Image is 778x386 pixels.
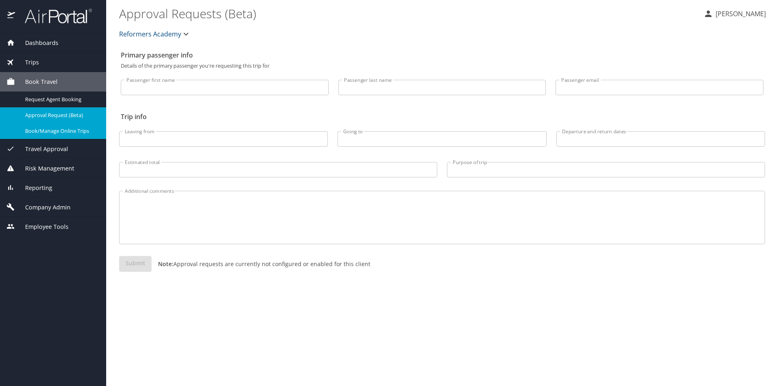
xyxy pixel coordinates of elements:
[15,145,68,154] span: Travel Approval
[121,110,763,123] h2: Trip info
[121,63,763,68] p: Details of the primary passenger you're requesting this trip for
[15,38,58,47] span: Dashboards
[116,26,194,42] button: Reformers Academy
[15,203,71,212] span: Company Admin
[700,6,769,21] button: [PERSON_NAME]
[713,9,766,19] p: [PERSON_NAME]
[121,49,763,62] h2: Primary passenger info
[119,28,181,40] span: Reformers Academy
[25,127,96,135] span: Book/Manage Online Trips
[15,164,74,173] span: Risk Management
[25,111,96,119] span: Approval Request (Beta)
[15,183,52,192] span: Reporting
[25,96,96,103] span: Request Agent Booking
[119,1,697,26] h1: Approval Requests (Beta)
[7,8,16,24] img: icon-airportal.png
[158,260,173,268] strong: Note:
[15,58,39,67] span: Trips
[16,8,92,24] img: airportal-logo.png
[15,77,58,86] span: Book Travel
[15,222,68,231] span: Employee Tools
[152,260,370,268] p: Approval requests are currently not configured or enabled for this client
